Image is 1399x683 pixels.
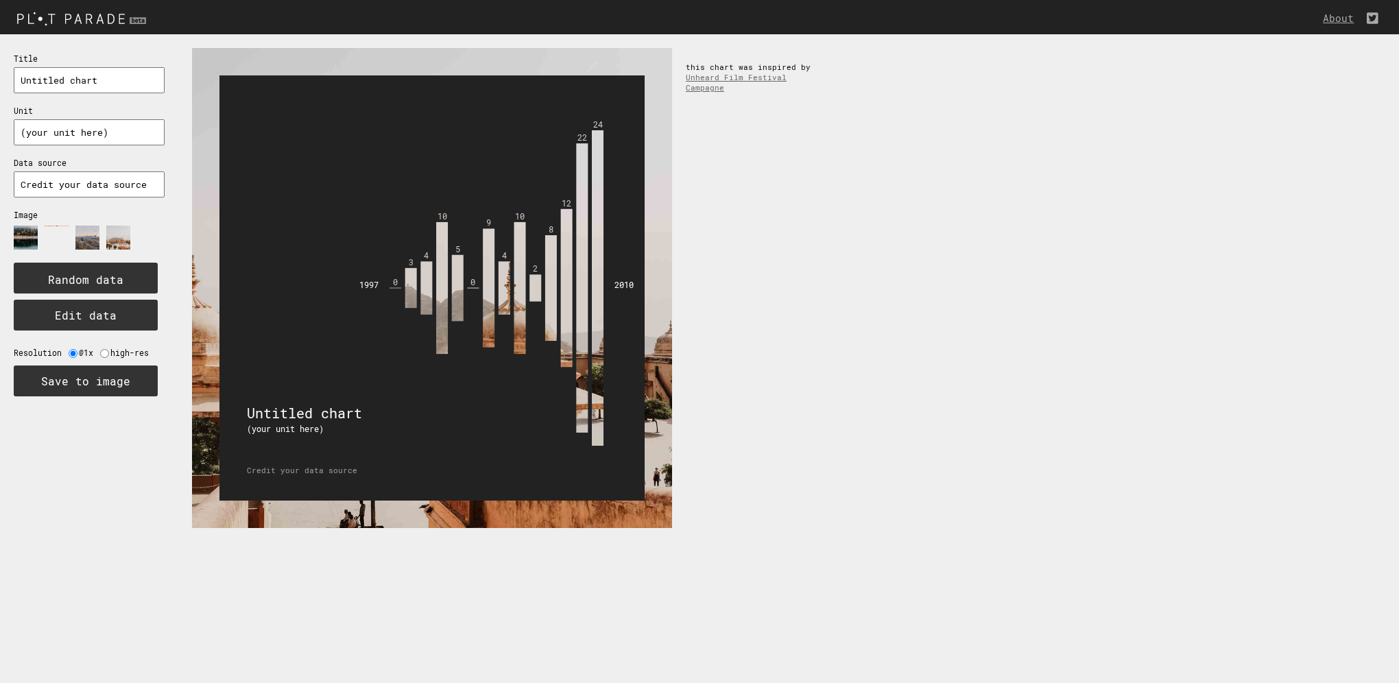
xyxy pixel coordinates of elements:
div: this chart was inspired by [672,48,837,106]
p: Title [14,53,165,64]
p: Image [14,210,165,220]
label: Resolution [14,348,69,358]
label: @1x [79,348,100,358]
p: Data source [14,158,165,168]
button: Save to image [14,366,158,396]
label: high-res [110,348,156,358]
tspan: Untitled chart [247,404,362,422]
p: Unit [14,106,165,116]
a: Unheard Film Festival Campagne [686,72,787,93]
a: About [1323,12,1361,25]
text: Credit your data source [247,465,357,475]
text: (your unit here) [247,423,324,434]
tspan: 1997 [359,279,379,290]
text: Random data [48,272,123,287]
tspan: 2010 [614,279,634,290]
button: Edit data [14,300,158,331]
